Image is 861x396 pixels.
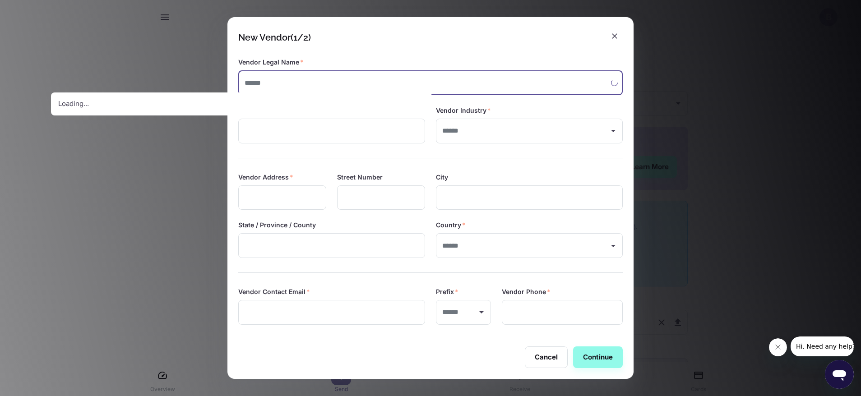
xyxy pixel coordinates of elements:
[436,221,466,230] label: Country
[769,338,787,356] iframe: Close message
[238,221,316,230] label: State / Province / County
[502,287,551,296] label: Vendor Phone
[337,173,383,182] label: Street Number
[238,173,293,182] label: Vendor Address
[607,124,620,137] button: Open
[238,32,311,43] div: New Vendor (1/2)
[238,58,304,67] label: Vendor Legal Name
[573,346,623,368] button: Continue
[436,287,458,296] label: Prefix
[5,6,65,14] span: Hi. Need any help?
[238,287,310,296] label: Vendor Contact Email
[436,106,491,115] label: Vendor Industry
[791,336,854,356] iframe: Message from company
[436,173,448,182] label: City
[475,306,488,318] button: Open
[51,92,432,115] div: Loading...
[607,239,620,252] button: Open
[525,346,568,368] button: Cancel
[825,360,854,389] iframe: Button to launch messaging window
